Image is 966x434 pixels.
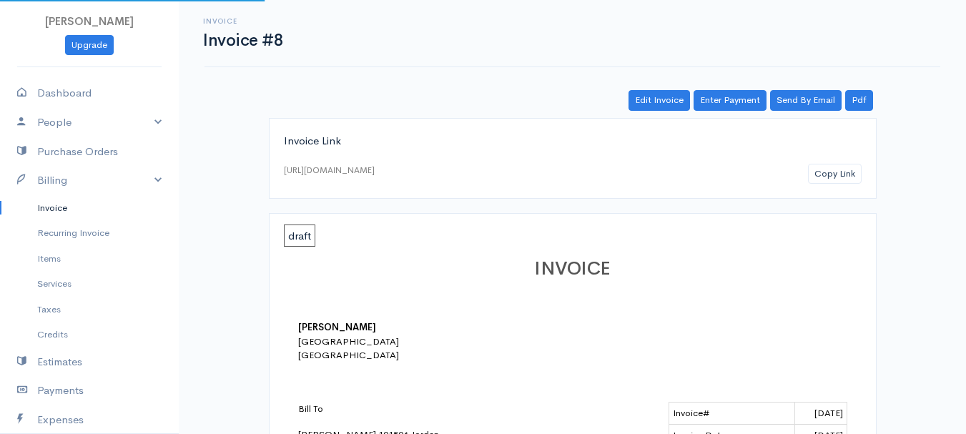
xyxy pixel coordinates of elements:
a: Upgrade [65,35,114,56]
button: Copy Link [808,164,862,184]
h1: INVOICE [298,259,847,280]
div: Invoice Link [284,133,862,149]
div: [URL][DOMAIN_NAME] [284,164,375,177]
td: [DATE] [794,403,847,425]
span: draft [284,225,315,247]
p: Bill To [298,402,548,416]
h1: Invoice #8 [203,31,282,49]
b: [PERSON_NAME] [298,321,376,333]
a: Edit Invoice [629,90,690,111]
h6: Invoice [203,17,282,25]
td: Invoice# [669,403,794,425]
a: Send By Email [770,90,842,111]
a: Enter Payment [694,90,767,111]
div: [GEOGRAPHIC_DATA] [GEOGRAPHIC_DATA] [298,335,548,363]
span: [PERSON_NAME] [45,14,134,28]
a: Pdf [845,90,873,111]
